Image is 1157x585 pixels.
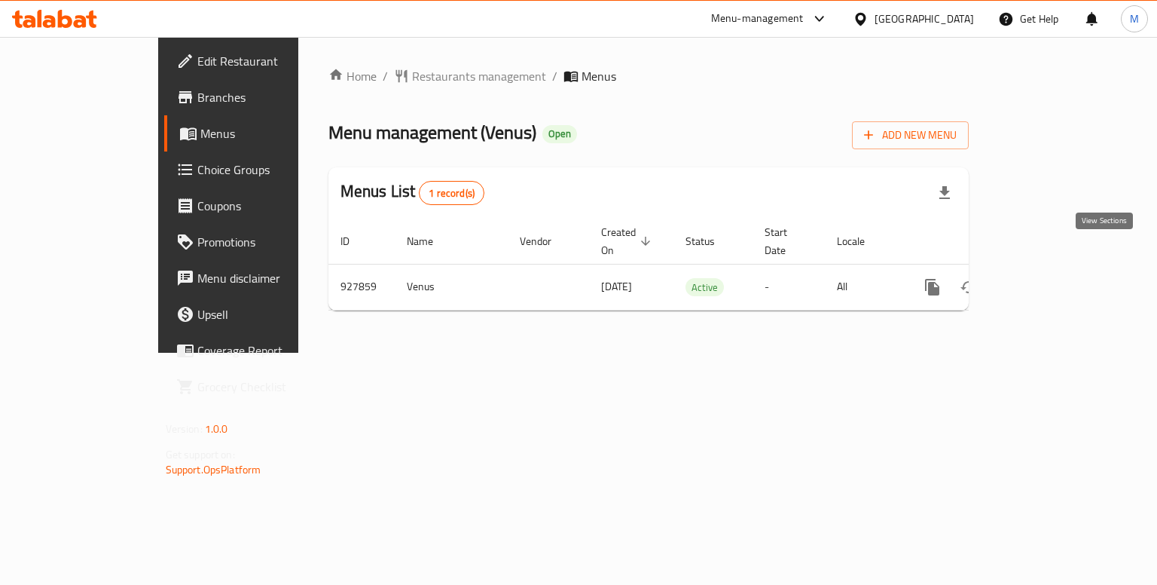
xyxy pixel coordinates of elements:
div: [GEOGRAPHIC_DATA] [875,11,974,27]
table: enhanced table [328,219,1071,311]
span: Name [407,232,453,250]
span: Promotions [197,233,340,251]
a: Upsell [164,296,352,332]
span: 1 record(s) [420,186,484,201]
span: ID [340,232,369,250]
div: Export file [927,175,963,211]
a: Support.OpsPlatform [166,460,261,479]
span: Get support on: [166,445,235,464]
span: M [1130,11,1139,27]
nav: breadcrumb [328,67,969,85]
button: Add New Menu [852,121,969,149]
span: Edit Restaurant [197,52,340,70]
span: Add New Menu [864,126,957,145]
a: Restaurants management [394,67,546,85]
td: - [753,264,825,310]
span: Active [685,279,724,296]
span: Locale [837,232,884,250]
a: Grocery Checklist [164,369,352,405]
button: more [914,269,951,305]
li: / [383,67,388,85]
li: / [552,67,557,85]
span: Created On [601,223,655,259]
a: Promotions [164,224,352,260]
span: Open [542,127,577,140]
div: Open [542,125,577,143]
span: Grocery Checklist [197,378,340,396]
div: Active [685,278,724,296]
span: Branches [197,88,340,106]
h2: Menus List [340,180,484,205]
span: 1.0.0 [205,419,228,439]
span: Menu management ( Venus ) [328,115,536,149]
div: Total records count [419,181,484,205]
span: Coverage Report [197,342,340,360]
a: Coupons [164,188,352,224]
td: 927859 [328,264,395,310]
a: Edit Restaurant [164,43,352,79]
a: Menus [164,115,352,152]
a: Coverage Report [164,332,352,369]
span: Start Date [765,223,807,259]
div: Menu-management [711,10,804,28]
span: Version: [166,419,203,439]
span: Upsell [197,305,340,323]
td: Venus [395,264,508,310]
span: Menus [200,124,340,142]
span: Menu disclaimer [197,269,340,287]
a: Branches [164,79,352,115]
a: Menu disclaimer [164,260,352,296]
th: Actions [902,219,1071,265]
a: Home [328,67,377,85]
span: Vendor [520,232,571,250]
span: Restaurants management [412,67,546,85]
a: Choice Groups [164,152,352,188]
span: Coupons [197,197,340,215]
span: Choice Groups [197,161,340,179]
span: [DATE] [601,277,632,296]
td: All [825,264,902,310]
span: Status [685,232,734,250]
span: Menus [582,67,616,85]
